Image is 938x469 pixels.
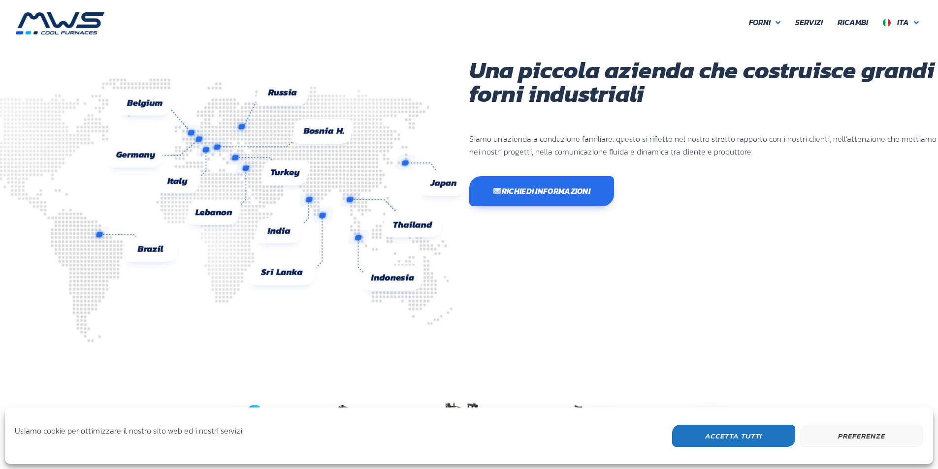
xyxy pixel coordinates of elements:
img: MWS s.r.l. [16,12,104,34]
span: Ricambi [838,16,868,29]
span: Servizi [795,16,823,29]
a: Ita [875,12,926,33]
div: Usiamo cookie per ottimizzare il nostro sito web ed i nostri servizi. [15,425,244,444]
span: Forni [749,16,771,29]
a: Ricambi [830,12,875,33]
a: ✉️Richiedi informazioni [469,176,615,206]
a: Servizi [788,12,830,33]
span: Ita [897,16,909,28]
button: Preferenze [800,425,923,447]
img: ✉️ [493,187,501,195]
a: Forni [742,12,788,33]
button: Accetta Tutti [672,425,795,447]
span: Richiedi informazioni [493,187,591,195]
